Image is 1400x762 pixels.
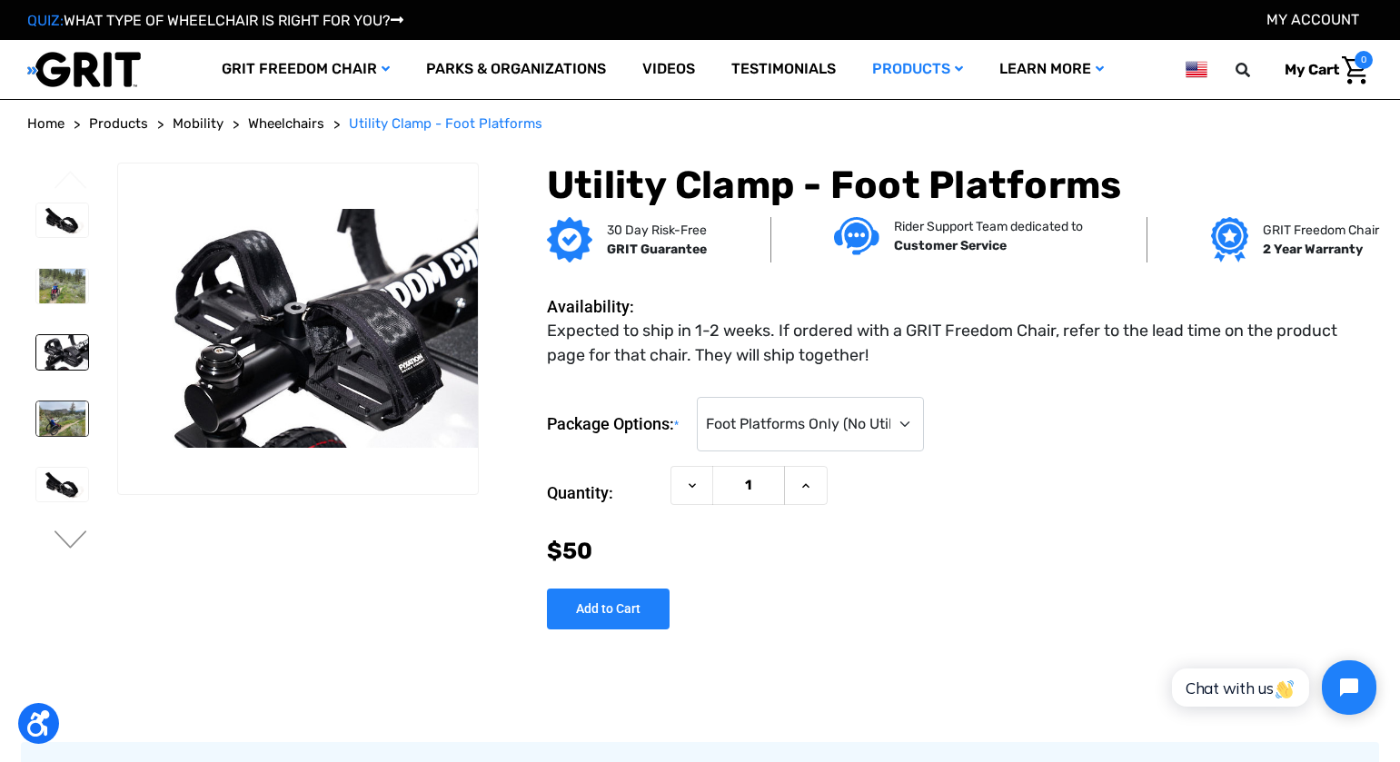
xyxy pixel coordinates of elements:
[52,171,90,193] button: Go to slide 2 of 2
[1186,58,1207,81] img: us.png
[173,115,223,132] span: Mobility
[1211,217,1248,262] img: Grit freedom
[408,40,624,99] a: Parks & Organizations
[27,51,141,88] img: GRIT All-Terrain Wheelchair and Mobility Equipment
[89,114,148,134] a: Products
[27,114,1373,134] nav: Breadcrumb
[1263,242,1363,257] strong: 2 Year Warranty
[547,163,1373,208] h1: Utility Clamp - Foot Platforms
[547,217,592,262] img: GRIT Guarantee
[624,40,713,99] a: Videos
[834,217,879,254] img: Customer service
[27,114,65,134] a: Home
[894,238,1007,253] strong: Customer Service
[547,589,670,629] input: Add to Cart
[204,40,408,99] a: GRIT Freedom Chair
[27,115,65,132] span: Home
[52,530,90,552] button: Go to slide 2 of 2
[349,114,542,134] a: Utility Clamp - Foot Platforms
[118,209,477,449] img: Utility Clamp - Foot Platforms
[89,115,148,132] span: Products
[36,468,88,502] img: Utility Clamp - Foot Platforms
[36,203,88,238] img: Utility Clamp - Foot Platforms
[1266,11,1359,28] a: Account
[547,294,661,319] dt: Availability:
[36,335,88,370] img: Utility Clamp - Foot Platforms
[27,12,64,29] span: QUIZ:
[894,217,1083,236] p: Rider Support Team dedicated to
[1152,645,1392,730] iframe: Tidio Chat
[27,12,403,29] a: QUIZ:WHAT TYPE OF WHEELCHAIR IS RIGHT FOR YOU?
[1285,61,1339,78] span: My Cart
[173,114,223,134] a: Mobility
[547,319,1364,368] dd: Expected to ship in 1-2 weeks. If ordered with a GRIT Freedom Chair, refer to the lead time on th...
[1263,221,1379,240] p: GRIT Freedom Chair
[854,40,981,99] a: Products
[248,115,324,132] span: Wheelchairs
[547,466,661,520] label: Quantity:
[607,242,707,257] strong: GRIT Guarantee
[547,397,688,452] label: Package Options:
[607,221,707,240] p: 30 Day Risk-Free
[1271,51,1373,89] a: Cart with 0 items
[36,269,88,303] img: Utility Clamp - Foot Platforms
[547,538,592,564] span: $50
[713,40,854,99] a: Testimonials
[349,115,542,132] span: Utility Clamp - Foot Platforms
[1342,56,1368,84] img: Cart
[36,401,88,436] img: Utility Clamp - Foot Platforms
[1244,51,1271,89] input: Search
[981,40,1122,99] a: Learn More
[1355,51,1373,69] span: 0
[248,114,324,134] a: Wheelchairs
